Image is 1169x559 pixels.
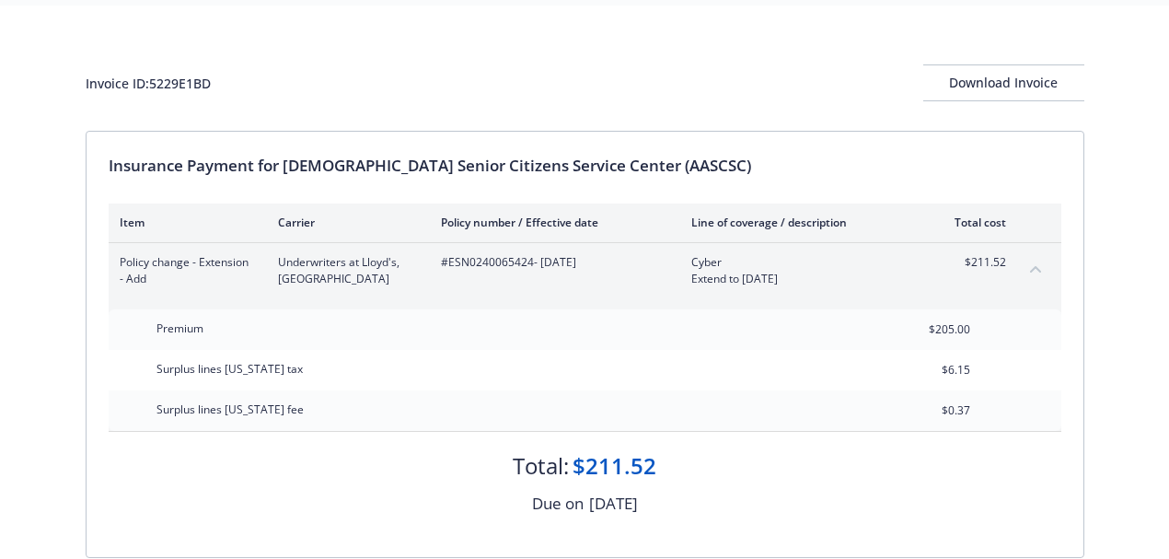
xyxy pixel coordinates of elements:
[923,65,1084,100] div: Download Invoice
[691,254,908,271] span: Cyber
[156,320,203,336] span: Premium
[691,271,908,287] span: Extend to [DATE]
[441,254,662,271] span: #ESN0240065424 - [DATE]
[923,64,1084,101] button: Download Invoice
[109,243,1061,298] div: Policy change - Extension - AddUnderwriters at Lloyd's, [GEOGRAPHIC_DATA]#ESN0240065424- [DATE]Cy...
[573,450,656,482] div: $211.52
[691,215,908,230] div: Line of coverage / description
[532,492,584,516] div: Due on
[691,254,908,287] span: CyberExtend to [DATE]
[278,254,411,287] span: Underwriters at Lloyd's, [GEOGRAPHIC_DATA]
[278,215,411,230] div: Carrier
[589,492,638,516] div: [DATE]
[862,356,981,384] input: 0.00
[109,154,1061,178] div: Insurance Payment for [DEMOGRAPHIC_DATA] Senior Citizens Service Center (AASCSC)
[513,450,569,482] div: Total:
[937,254,1006,271] span: $211.52
[86,74,211,93] div: Invoice ID: 5229E1BD
[156,361,303,377] span: Surplus lines [US_STATE] tax
[120,215,249,230] div: Item
[937,215,1006,230] div: Total cost
[862,397,981,425] input: 0.00
[1021,254,1050,284] button: collapse content
[862,316,981,344] input: 0.00
[120,254,249,287] span: Policy change - Extension - Add
[156,402,304,417] span: Surplus lines [US_STATE] fee
[441,215,662,230] div: Policy number / Effective date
